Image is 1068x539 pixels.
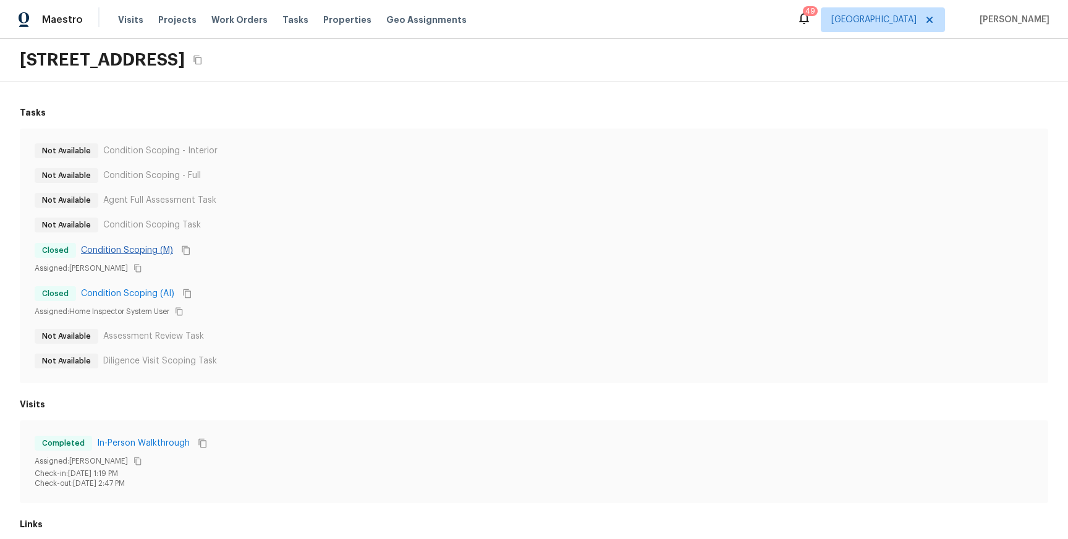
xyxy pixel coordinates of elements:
span: Not Available [37,330,96,342]
span: Completed [37,437,90,449]
span: Geo Assignments [386,14,467,26]
span: Maestro [42,14,83,26]
button: Copy Address [190,52,206,68]
p: Condition Scoping - Interior [103,145,218,157]
h2: [STREET_ADDRESS] [20,49,185,71]
p: Assigned: [PERSON_NAME] [35,263,128,273]
span: Work Orders [211,14,268,26]
p: Assigned: [PERSON_NAME] [35,456,128,466]
a: Condition Scoping (AI) [81,287,174,300]
button: Copy User Token [130,454,145,469]
button: Copy Task ID [178,242,194,258]
p: Check-in: [DATE] 1:19 PM [35,469,1033,478]
p: Assessment Review Task [103,330,204,342]
p: Diligence Visit Scoping Task [103,355,217,367]
span: Closed [37,244,74,257]
h6: Visits [20,398,45,410]
a: Condition Scoping (M) [81,244,173,257]
span: Visits [118,14,143,26]
span: [PERSON_NAME] [975,14,1049,26]
button: Copy User Token [172,304,187,319]
span: Projects [158,14,197,26]
p: Condition Scoping - Full [103,169,201,182]
p: Assigned: Home Inspector System User [35,307,169,316]
p: Condition Scoping Task [103,219,201,231]
a: In-Person Walkthrough [97,437,190,449]
span: Not Available [37,169,96,182]
span: Properties [323,14,371,26]
button: Copy User Token [130,261,145,276]
span: Closed [37,287,74,300]
span: Not Available [37,145,96,157]
span: [GEOGRAPHIC_DATA] [831,14,917,26]
span: Tasks [282,15,308,24]
span: Not Available [37,219,96,231]
p: Agent Full Assessment Task [103,194,216,206]
h6: Tasks [20,106,46,119]
div: 49 [805,5,815,17]
h6: Links [20,518,1048,530]
button: Copy Visit ID [195,435,211,451]
span: Not Available [37,194,96,206]
p: Check-out: [DATE] 2:47 PM [35,478,1033,488]
span: Not Available [37,355,96,367]
button: Copy Task ID [179,286,195,302]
